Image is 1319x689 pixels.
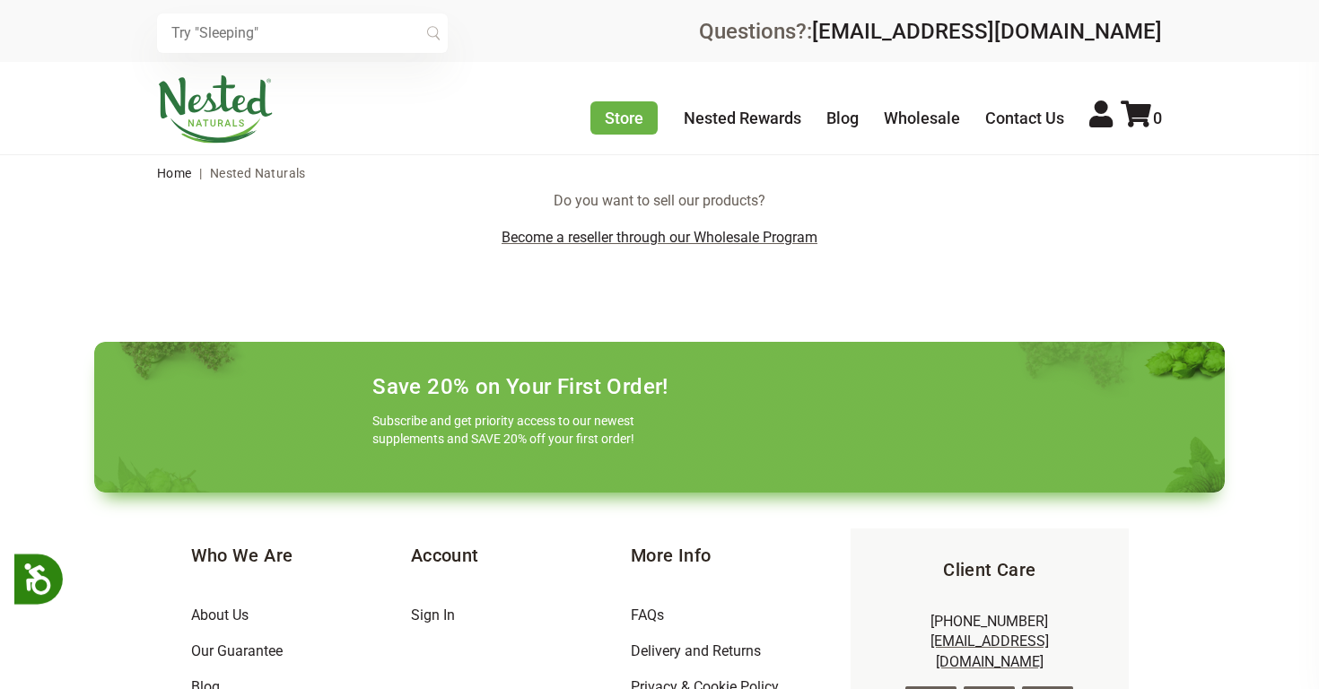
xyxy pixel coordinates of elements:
[812,19,1162,44] a: [EMAIL_ADDRESS][DOMAIN_NAME]
[502,229,817,246] a: Become a reseller through our Wholesale Program
[372,412,642,448] p: Subscribe and get priority access to our newest supplements and SAVE 20% off your first order!
[590,101,658,135] a: Store
[191,642,283,659] a: Our Guarantee
[930,613,1048,630] a: [PHONE_NUMBER]
[157,75,274,144] img: Nested Naturals
[157,155,1162,191] nav: breadcrumbs
[985,109,1064,127] a: Contact Us
[372,374,668,399] h4: Save 20% on Your First Order!
[699,21,1162,42] div: Questions?:
[411,606,455,624] a: Sign In
[879,557,1099,582] h5: Client Care
[684,109,801,127] a: Nested Rewards
[195,166,206,180] span: |
[631,543,851,568] h5: More Info
[191,543,411,568] h5: Who We Are
[1153,109,1162,127] span: 0
[826,109,859,127] a: Blog
[884,109,960,127] a: Wholesale
[210,166,306,180] span: Nested Naturals
[191,606,249,624] a: About Us
[157,13,448,53] input: Try "Sleeping"
[930,632,1049,669] a: [EMAIL_ADDRESS][DOMAIN_NAME]
[1121,109,1162,127] a: 0
[631,606,664,624] a: FAQs
[631,642,761,659] a: Delivery and Returns
[157,166,192,180] a: Home
[411,543,631,568] h5: Account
